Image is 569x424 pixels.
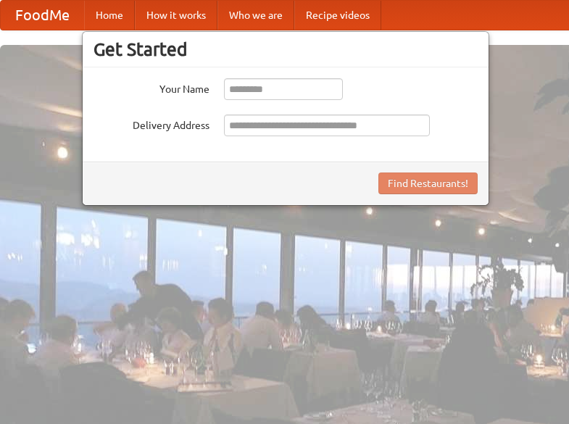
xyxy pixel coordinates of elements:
[94,38,478,60] h3: Get Started
[135,1,217,30] a: How it works
[94,115,209,133] label: Delivery Address
[217,1,294,30] a: Who we are
[94,78,209,96] label: Your Name
[378,172,478,194] button: Find Restaurants!
[1,1,84,30] a: FoodMe
[84,1,135,30] a: Home
[294,1,381,30] a: Recipe videos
